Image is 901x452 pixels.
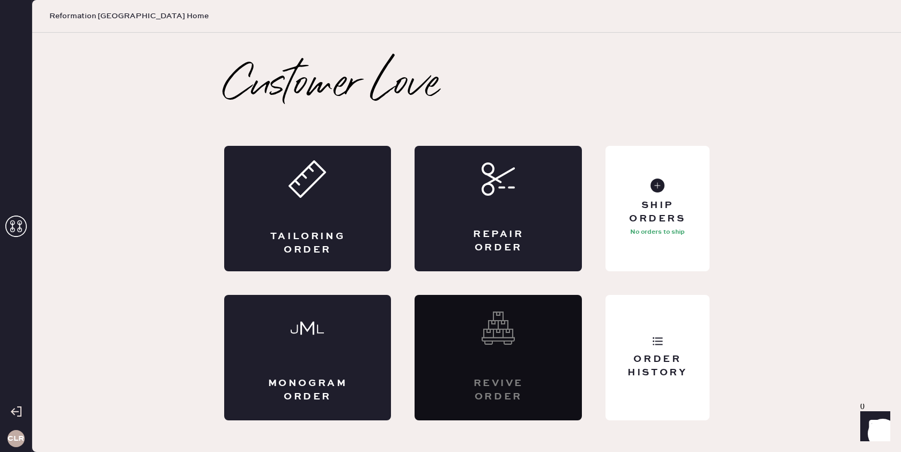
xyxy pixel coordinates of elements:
[267,377,349,404] div: Monogram Order
[850,404,896,450] iframe: Front Chat
[49,11,209,21] span: Reformation [GEOGRAPHIC_DATA] Home
[614,199,700,226] div: Ship Orders
[415,295,582,420] div: Interested? Contact us at care@hemster.co
[8,435,24,442] h3: CLR
[224,64,439,107] h2: Customer Love
[630,226,685,239] p: No orders to ship
[267,230,349,257] div: Tailoring Order
[457,377,539,404] div: Revive order
[457,228,539,255] div: Repair Order
[614,353,700,380] div: Order History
